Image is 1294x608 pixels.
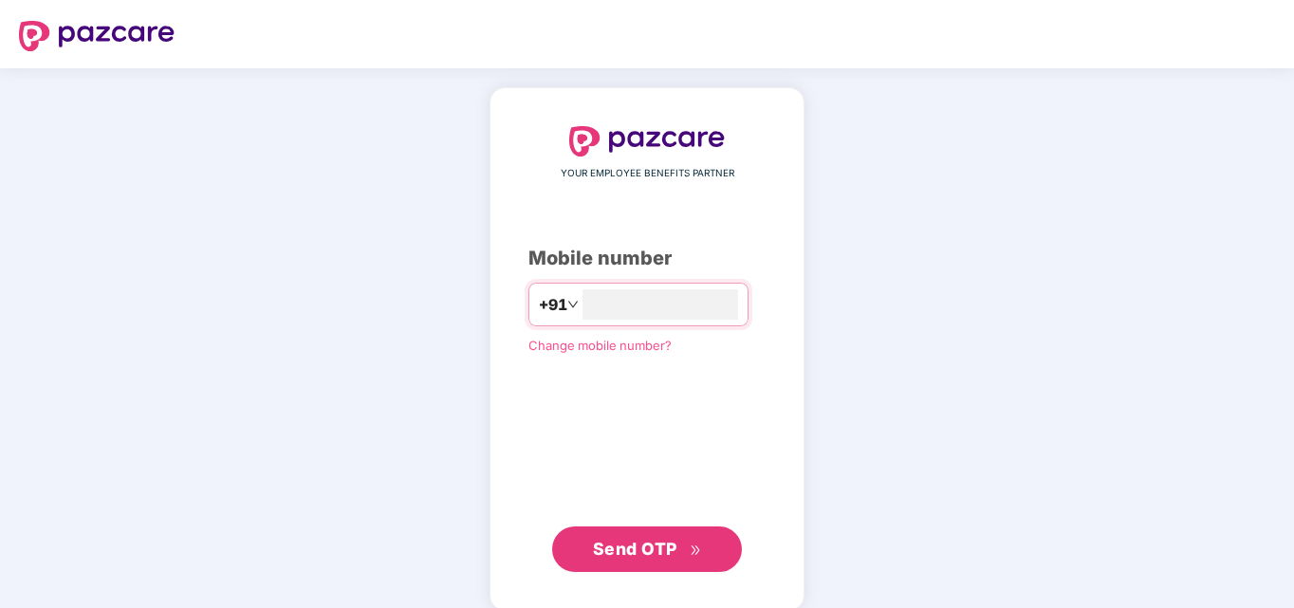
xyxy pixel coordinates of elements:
[567,299,579,310] span: down
[593,539,677,559] span: Send OTP
[690,544,702,557] span: double-right
[552,526,742,572] button: Send OTPdouble-right
[569,126,725,157] img: logo
[19,21,175,51] img: logo
[539,293,567,317] span: +91
[528,244,766,273] div: Mobile number
[561,166,734,181] span: YOUR EMPLOYEE BENEFITS PARTNER
[528,338,672,353] a: Change mobile number?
